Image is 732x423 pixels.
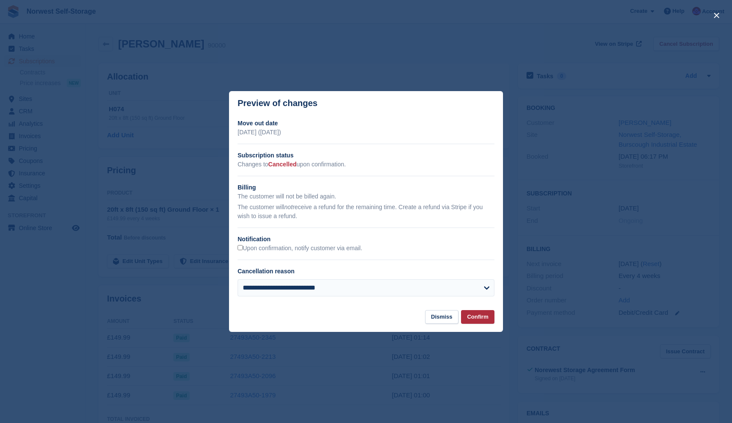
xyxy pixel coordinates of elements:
p: Preview of changes [238,98,318,108]
h2: Move out date [238,119,494,128]
p: The customer will receive a refund for the remaining time. Create a refund via Stripe if you wish... [238,203,494,221]
button: Confirm [461,310,494,324]
button: close [710,9,723,22]
span: Cancelled [268,161,297,168]
p: The customer will not be billed again. [238,192,494,201]
h2: Notification [238,235,494,244]
button: Dismiss [425,310,458,324]
em: not [284,204,292,210]
h2: Subscription status [238,151,494,160]
p: Changes to upon confirmation. [238,160,494,169]
h2: Billing [238,183,494,192]
label: Upon confirmation, notify customer via email. [238,245,362,252]
label: Cancellation reason [238,268,295,275]
p: [DATE] ([DATE]) [238,128,494,137]
input: Upon confirmation, notify customer via email. [238,245,243,250]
